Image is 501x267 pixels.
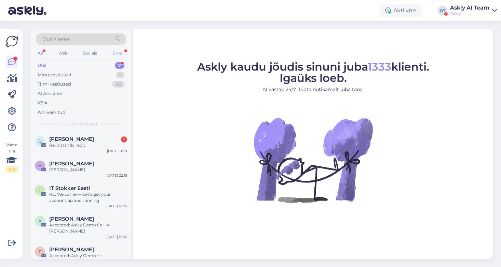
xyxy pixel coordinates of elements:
div: Tiimi vestlused [38,81,71,88]
div: All [36,49,44,58]
div: 1 [121,136,127,143]
div: Accepted: Askly Demo Call <> [PERSON_NAME] [49,222,127,234]
div: Re: instantly reply [49,142,127,148]
div: Accepted: Askly Demo <> [PERSON_NAME] [49,253,127,265]
p: AI vastab 24/7. Tööta nutikamalt juba täna. [197,86,429,93]
span: Otsi kliente [42,35,70,43]
div: Email [111,49,126,58]
div: 2 / 3 [5,166,18,173]
span: H [38,163,42,168]
span: IT Stokker Eesti [49,185,90,191]
a: Askly AI TeamAskly [450,5,497,16]
div: [PERSON_NAME] [49,167,127,173]
div: AT [438,6,447,15]
img: Askly Logo [5,35,18,48]
span: Hans Niinemäe [49,161,94,167]
span: R [39,249,42,254]
span: Askly kaudu jõudis sinuni juba klienti. Igaüks loeb. [197,60,429,85]
div: 7 [115,62,124,69]
div: Kõik [38,100,48,106]
div: AI Assistent [38,90,63,97]
div: [DATE] 8:00 [107,148,127,153]
span: D [38,138,42,144]
div: 43 [112,81,124,88]
div: Askly AI Team [450,5,489,11]
img: No Chat active [252,99,375,221]
span: Dominique Michel [49,136,94,142]
div: Vaata siia [5,142,18,173]
div: Askly [450,11,489,16]
div: Web [57,49,69,58]
span: I [39,188,41,193]
div: Minu vestlused [38,72,71,78]
span: 1333 [368,60,391,73]
div: Aktiivne [380,4,421,17]
span: K [39,218,42,223]
div: RE: Welcome — Let’s get your account up and running [49,191,127,204]
div: Arhiveeritud [38,109,66,116]
div: [DATE] 22:15 [106,173,127,178]
span: Uued vestlused [65,121,97,127]
div: [DATE] 15:36 [106,234,127,239]
div: 1 [116,72,124,78]
div: Socials [82,49,98,58]
div: Uus [38,62,46,69]
span: Rainer Ploom [49,247,94,253]
div: [DATE] 18:55 [106,204,127,209]
span: Karl Mustjõgi [49,216,94,222]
